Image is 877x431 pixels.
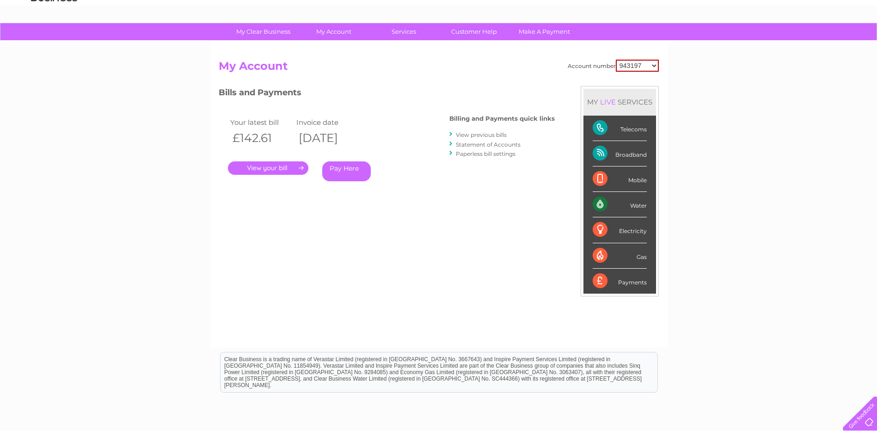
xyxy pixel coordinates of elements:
[228,129,294,148] th: £142.61
[593,243,647,269] div: Gas
[583,89,656,115] div: MY SERVICES
[295,23,372,40] a: My Account
[31,24,78,52] img: logo.png
[221,5,657,45] div: Clear Business is a trading name of Verastar Limited (registered in [GEOGRAPHIC_DATA] No. 3667643...
[228,161,308,175] a: .
[703,5,767,16] a: 0333 014 3131
[506,23,583,40] a: Make A Payment
[846,39,868,46] a: Log out
[593,269,647,294] div: Payments
[593,192,647,217] div: Water
[225,23,301,40] a: My Clear Business
[322,161,371,181] a: Pay Here
[593,166,647,192] div: Mobile
[366,23,442,40] a: Services
[294,116,361,129] td: Invoice date
[219,60,659,77] h2: My Account
[456,141,521,148] a: Statement of Accounts
[449,115,555,122] h4: Billing and Payments quick links
[593,116,647,141] div: Telecoms
[219,86,555,102] h3: Bills and Payments
[763,39,791,46] a: Telecoms
[593,141,647,166] div: Broadband
[598,98,618,106] div: LIVE
[593,217,647,243] div: Electricity
[568,60,659,72] div: Account number
[816,39,838,46] a: Contact
[714,39,732,46] a: Water
[456,150,515,157] a: Paperless bill settings
[436,23,512,40] a: Customer Help
[737,39,758,46] a: Energy
[797,39,810,46] a: Blog
[228,116,294,129] td: Your latest bill
[456,131,507,138] a: View previous bills
[294,129,361,148] th: [DATE]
